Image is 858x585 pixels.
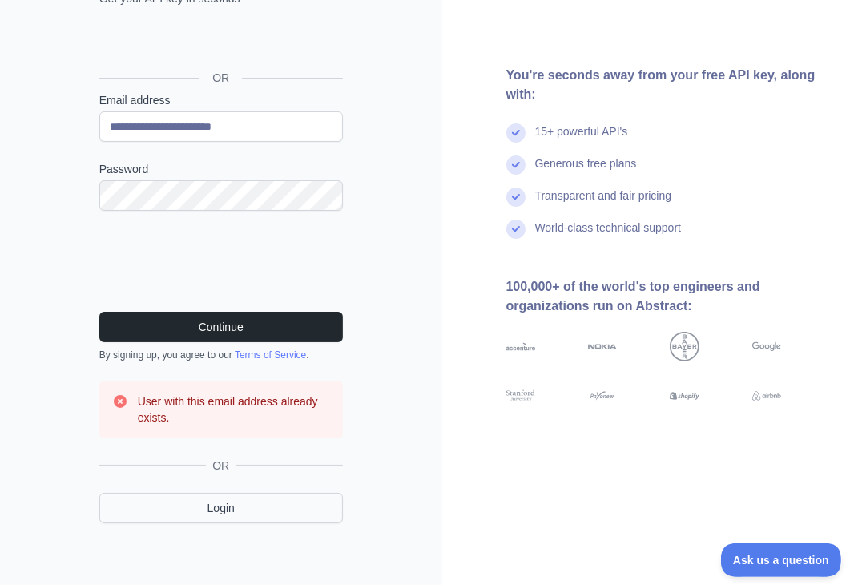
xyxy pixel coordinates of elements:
iframe: reCAPTCHA [99,230,343,292]
img: shopify [670,389,699,403]
div: By signing up, you agree to our . [99,349,343,361]
iframe: Toggle Customer Support [721,543,842,577]
span: OR [206,458,236,474]
img: stanford university [506,389,535,403]
img: check mark [506,188,526,207]
div: You're seconds away from your free API key, along with: [506,66,833,104]
div: Transparent and fair pricing [535,188,672,220]
a: Terms of Service [235,349,306,361]
div: World-class technical support [535,220,682,252]
img: bayer [670,332,699,361]
div: 15+ powerful API's [535,123,628,155]
iframe: Sign in with Google Button [91,24,348,59]
button: Continue [99,312,343,342]
img: nokia [588,332,617,361]
h3: User with this email address already exists. [138,393,330,426]
img: payoneer [588,389,617,403]
div: Generous free plans [535,155,637,188]
label: Email address [99,92,343,108]
img: check mark [506,220,526,239]
label: Password [99,161,343,177]
img: airbnb [752,389,781,403]
img: check mark [506,155,526,175]
a: Login [99,493,343,523]
img: check mark [506,123,526,143]
div: 100,000+ of the world's top engineers and organizations run on Abstract: [506,277,833,316]
span: OR [199,70,242,86]
img: accenture [506,332,535,361]
img: google [752,332,781,361]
